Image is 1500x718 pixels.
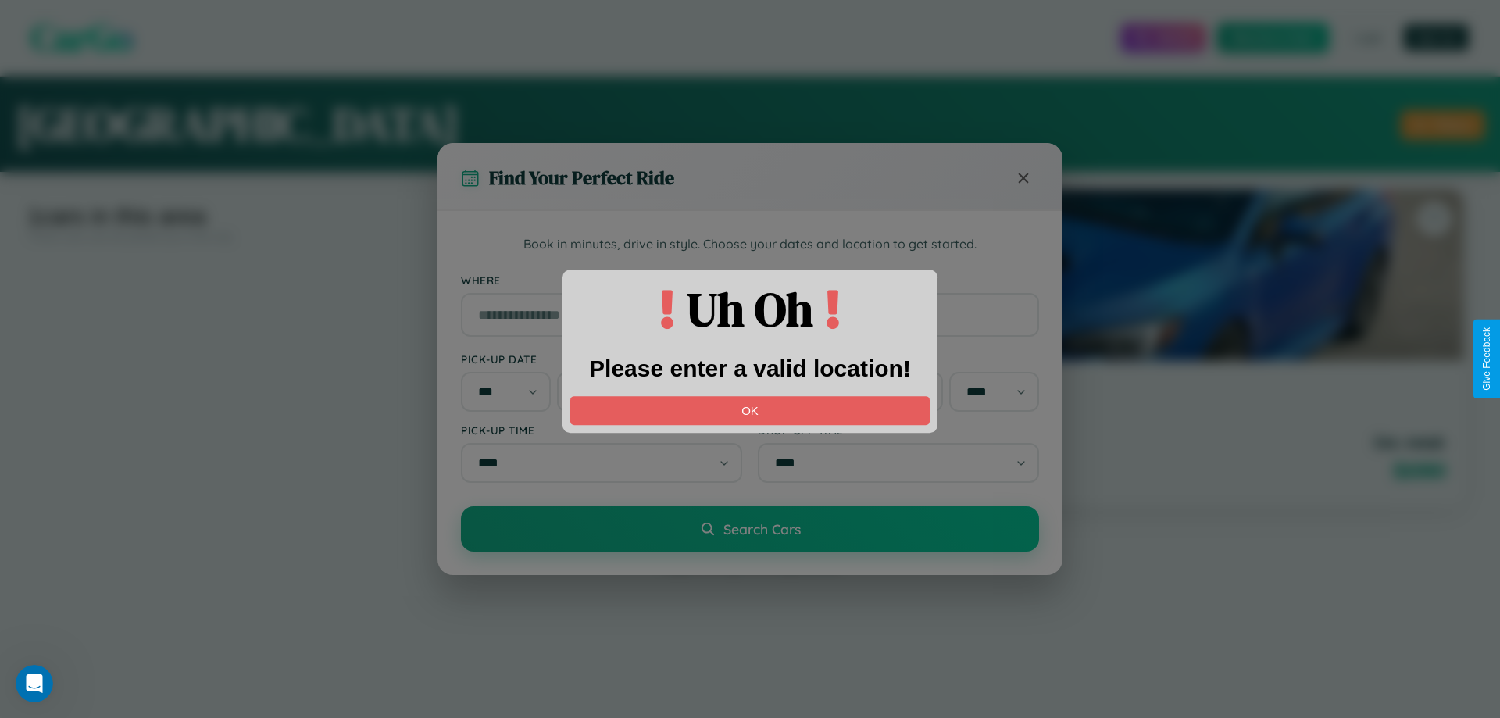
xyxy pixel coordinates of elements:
p: Book in minutes, drive in style. Choose your dates and location to get started. [461,234,1039,255]
label: Drop-off Date [758,352,1039,366]
label: Where [461,273,1039,287]
label: Drop-off Time [758,423,1039,437]
label: Pick-up Date [461,352,742,366]
h3: Find Your Perfect Ride [489,165,674,191]
label: Pick-up Time [461,423,742,437]
span: Search Cars [723,520,801,538]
